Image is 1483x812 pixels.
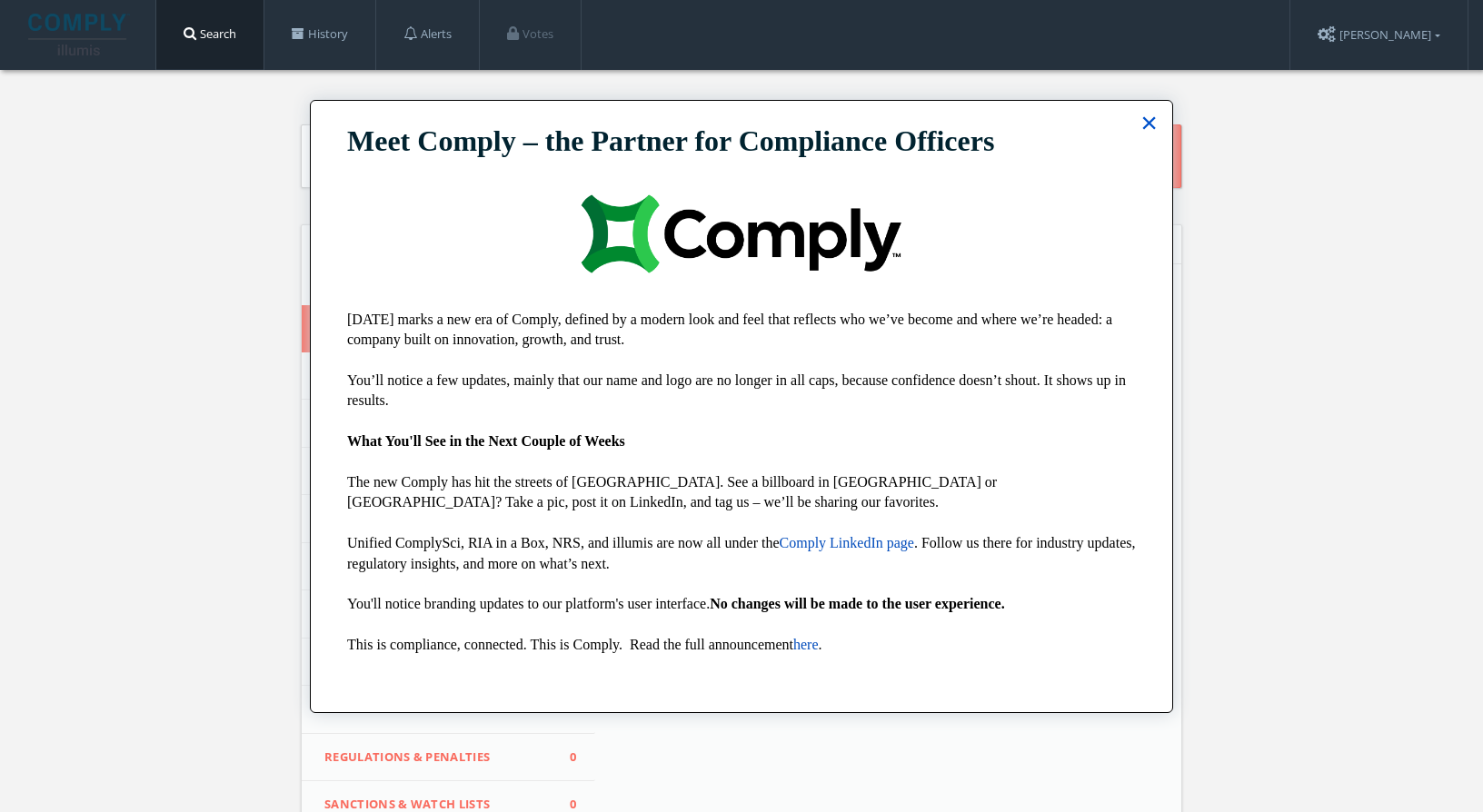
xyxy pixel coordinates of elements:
[347,371,1136,411] p: You’ll notice a few updates, mainly that our name and logo are no longer in all caps, because con...
[347,596,710,611] span: You'll notice branding updates to our platform's user interface.
[347,535,780,550] span: Unified ComplySci, RIA in a Box, NRS, and illumis are now all under the
[819,637,822,652] span: .
[347,124,1136,158] p: Meet Comply – the Partner for Compliance Officers
[324,748,550,767] span: Regulations & Penalties
[347,310,1136,351] p: [DATE] marks a new era of Comply, defined by a modern look and feel that reflects who we’ve becom...
[347,433,625,449] strong: What You'll See in the Next Couple of Weeks
[780,535,914,550] a: Comply LinkedIn page
[793,637,819,652] a: here
[347,535,1139,570] span: . Follow us there for industry updates, regulatory insights, and more on what’s next.
[1140,108,1158,137] button: Close
[347,472,1136,513] p: The new Comply has hit the streets of [GEOGRAPHIC_DATA]. See a billboard in [GEOGRAPHIC_DATA] or ...
[28,14,130,55] img: illumis
[347,637,793,652] span: This is compliance, connected. This is Comply. Read the full announcement
[710,596,1005,611] strong: No changes will be made to the user experience.
[550,748,577,767] span: 0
